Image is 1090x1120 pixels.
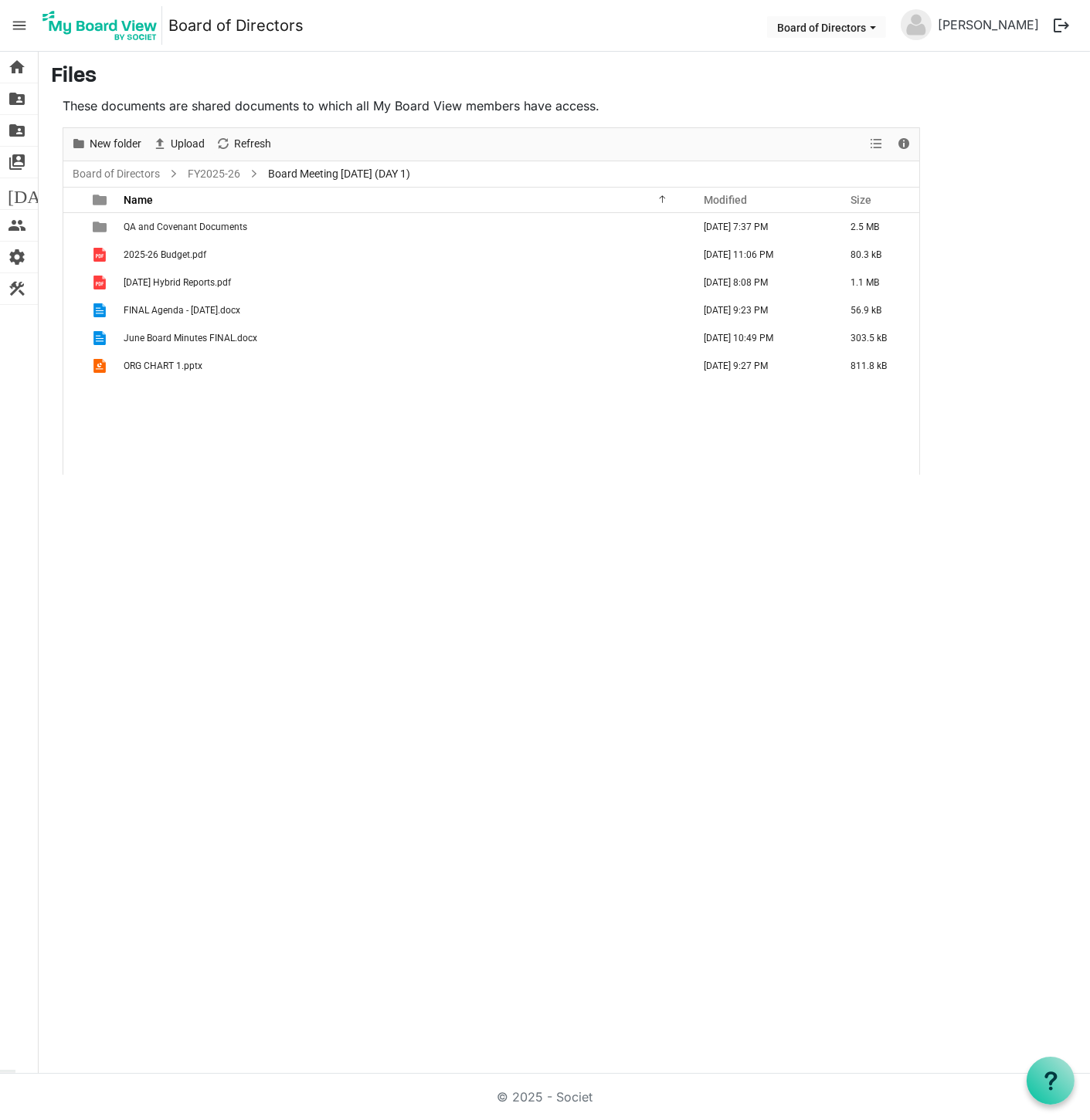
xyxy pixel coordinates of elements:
[119,241,688,269] td: 2025-26 Budget.pdf is template cell column header Name
[70,164,163,184] a: Board of Directors
[119,213,688,241] td: QA and Covenant Documents is template cell column header Name
[124,249,206,260] span: 2025-26 Budget.pdf
[767,16,886,38] button: Board of Directors dropdownbutton
[119,296,688,324] td: FINAL Agenda - Tuesday August 26th.docx is template cell column header Name
[8,242,26,272] span: settings
[168,10,304,41] a: Board of Directors
[8,52,26,83] span: home
[213,134,274,154] button: Refresh
[38,6,168,45] a: My Board View Logo
[8,83,26,114] span: folder_shared
[210,128,277,161] div: Refresh
[834,241,919,269] td: 80.3 kB is template cell column header Size
[265,164,413,184] span: Board Meeting [DATE] (DAY 1)
[834,296,919,324] td: 56.9 kB is template cell column header Size
[8,178,67,209] span: [DATE]
[124,277,231,288] span: [DATE] Hybrid Reports.pdf
[8,273,26,304] span: construction
[497,1089,593,1105] a: © 2025 - Societ
[8,147,26,178] span: switch_account
[185,164,243,184] a: FY2025-26
[8,115,26,146] span: folder_shared
[688,213,834,241] td: August 24, 2025 7:37 PM column header Modified
[88,134,143,154] span: New folder
[83,241,119,269] td: is template cell column header type
[83,352,119,380] td: is template cell column header type
[38,6,162,45] img: My Board View Logo
[83,296,119,324] td: is template cell column header type
[124,222,247,232] span: QA and Covenant Documents
[834,269,919,296] td: 1.1 MB is template cell column header Size
[851,194,871,206] span: Size
[69,134,144,154] button: New folder
[894,134,915,154] button: Details
[119,324,688,352] td: June Board Minutes FINAL.docx is template cell column header Name
[868,134,886,154] button: View dropdownbutton
[864,128,891,161] div: View
[147,128,210,161] div: Upload
[834,213,919,241] td: 2.5 MB is template cell column header Size
[688,296,834,324] td: August 25, 2025 9:23 PM column header Modified
[1045,9,1078,42] button: logout
[704,194,747,206] span: Modified
[119,352,688,380] td: ORG CHART 1.pptx is template cell column header Name
[83,269,119,296] td: is template cell column header type
[891,128,917,161] div: Details
[119,269,688,296] td: 2025.07.31 Hybrid Reports.pdf is template cell column header Name
[124,360,202,371] span: ORG CHART 1.pptx
[688,269,834,296] td: August 25, 2025 8:08 PM column header Modified
[83,213,119,241] td: is template cell column header type
[66,128,147,161] div: New folder
[169,134,206,154] span: Upload
[63,269,83,296] td: checkbox
[63,324,83,352] td: checkbox
[8,210,26,241] span: people
[124,333,257,343] span: June Board Minutes FINAL.docx
[63,352,83,380] td: checkbox
[688,352,834,380] td: August 25, 2025 9:27 PM column header Modified
[233,134,273,154] span: Refresh
[932,9,1045,40] a: [PERSON_NAME]
[834,324,919,352] td: 303.5 kB is template cell column header Size
[150,134,208,154] button: Upload
[5,11,34,40] span: menu
[901,9,932,40] img: no-profile-picture.svg
[688,324,834,352] td: August 24, 2025 10:49 PM column header Modified
[124,305,240,316] span: FINAL Agenda - [DATE].docx
[63,213,83,241] td: checkbox
[124,194,153,206] span: Name
[83,324,119,352] td: is template cell column header type
[834,352,919,380] td: 811.8 kB is template cell column header Size
[63,241,83,269] td: checkbox
[51,64,1078,90] h3: Files
[688,241,834,269] td: August 24, 2025 11:06 PM column header Modified
[63,296,83,324] td: checkbox
[63,96,920,115] p: These documents are shared documents to which all My Board View members have access.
